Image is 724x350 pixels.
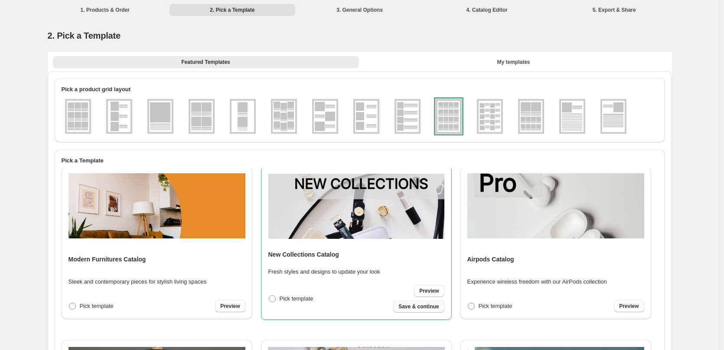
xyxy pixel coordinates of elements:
[62,85,658,94] h2: Pick a product grid layout
[479,303,512,309] span: Pick template
[396,101,419,132] img: g1x4v1
[467,277,607,286] p: Experience wireless freedom with our AirPods collection
[220,303,240,310] span: Preview
[48,31,121,40] span: 2. Pick a Template
[467,255,514,264] h4: Airpods Catalog
[268,250,339,259] h4: New Collections Catalog
[393,300,444,313] button: Save & continue
[149,101,172,132] img: g1x1v1
[280,295,313,302] span: Pick template
[602,101,625,132] img: g1x1v3
[419,287,439,294] span: Preview
[68,277,207,286] p: Sleek and contemporary pieces for stylish living spaces
[273,101,295,132] img: g3x3v2
[62,156,658,165] h2: Pick a Template
[479,101,501,132] img: g2x5v1
[497,59,530,66] span: My templates
[561,101,584,132] img: g1x1v2
[614,300,644,312] a: Preview
[355,101,378,132] img: g1x3v3
[67,101,89,132] img: g3x3v1
[619,303,639,310] span: Preview
[314,101,336,132] img: g1x3v2
[414,285,444,297] a: Preview
[268,267,380,276] p: Fresh styles and designs to update your look
[68,255,146,264] h4: Modern Furnitures Catalog
[520,101,542,132] img: g2x1_4x2v1
[215,300,245,312] a: Preview
[232,101,254,132] img: g1x2v1
[108,101,130,132] img: g1x3v1
[190,101,213,132] img: g2x2v1
[181,59,230,66] span: Featured Templates
[80,303,114,309] span: Pick template
[398,303,439,310] span: Save & continue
